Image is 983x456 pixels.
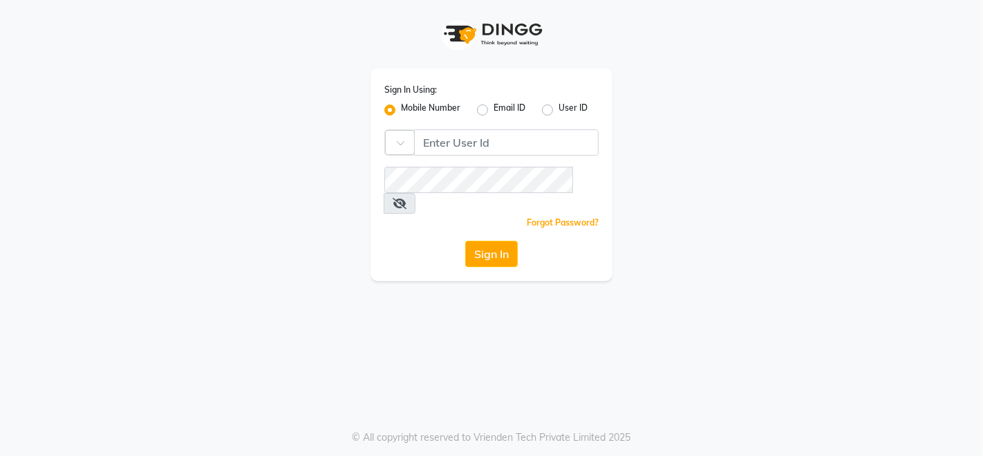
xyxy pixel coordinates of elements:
input: Username [414,129,599,156]
label: User ID [559,102,588,118]
input: Username [384,167,573,193]
a: Forgot Password? [527,217,599,228]
button: Sign In [465,241,518,267]
img: logo1.svg [436,14,547,55]
label: Email ID [494,102,525,118]
label: Mobile Number [401,102,460,118]
label: Sign In Using: [384,84,437,96]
